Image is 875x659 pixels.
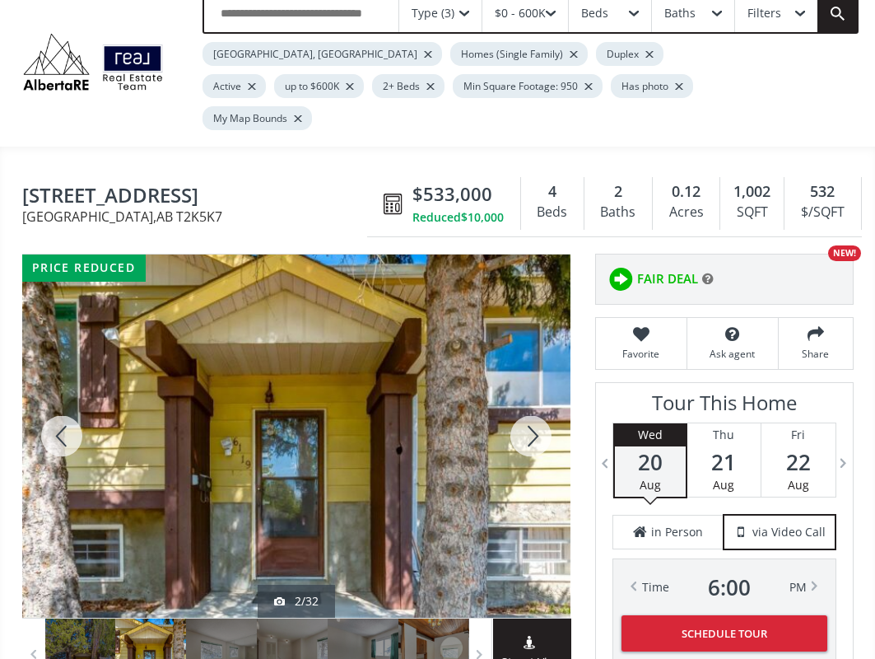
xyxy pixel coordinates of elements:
img: Logo [16,30,170,94]
span: via Video Call [752,524,826,540]
div: Wed [615,423,686,446]
span: Aug [640,477,661,493]
div: Filters [747,7,781,19]
div: Thu [687,423,761,446]
span: Favorite [604,347,678,361]
div: 2+ Beds [372,74,444,98]
div: $0 - 600K [495,7,546,19]
span: [GEOGRAPHIC_DATA] , AB T2K5K7 [22,210,375,223]
div: 2 [593,181,644,203]
div: NEW! [828,245,861,261]
div: 0.12 [661,181,711,203]
div: $/SQFT [793,200,852,225]
span: 6 : 00 [708,576,751,599]
span: 1,002 [733,181,770,203]
span: $533,000 [412,181,492,207]
div: Beds [581,7,608,19]
div: Fri [761,423,835,446]
div: Active [202,74,266,98]
div: 532 [793,181,852,203]
span: Aug [788,477,809,493]
span: 6119 Thornaby Way NW [22,185,375,210]
div: [GEOGRAPHIC_DATA], [GEOGRAPHIC_DATA] [202,42,442,66]
div: 4 [529,181,575,203]
div: up to $600K [274,74,364,98]
span: Ask agent [696,347,770,361]
div: Baths [593,200,644,225]
span: 20 [615,451,686,474]
div: Time PM [642,576,807,599]
span: Aug [713,477,734,493]
div: Has photo [611,74,693,98]
img: rating icon [604,263,637,296]
span: $10,000 [461,209,504,226]
div: Type (3) [412,7,454,19]
button: Schedule Tour [621,615,827,652]
div: Homes (Single Family) [450,42,588,66]
div: 2/32 [274,593,319,610]
div: Duplex [596,42,663,66]
span: 22 [761,451,835,474]
div: Acres [661,200,711,225]
span: Share [787,347,845,361]
div: price reduced [22,255,146,282]
div: 6119 Thornaby Way NW Calgary, AB T2K5K7 - Photo 2 of 32 [22,255,570,618]
span: FAIR DEAL [637,270,698,287]
div: SQFT [728,200,775,225]
div: Min Square Footage: 950 [453,74,603,98]
span: 21 [687,451,761,474]
h3: Tour This Home [612,391,836,423]
div: Beds [529,200,575,225]
div: Baths [664,7,696,19]
div: Reduced [412,209,504,226]
div: My Map Bounds [202,106,312,130]
span: in Person [651,524,703,540]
